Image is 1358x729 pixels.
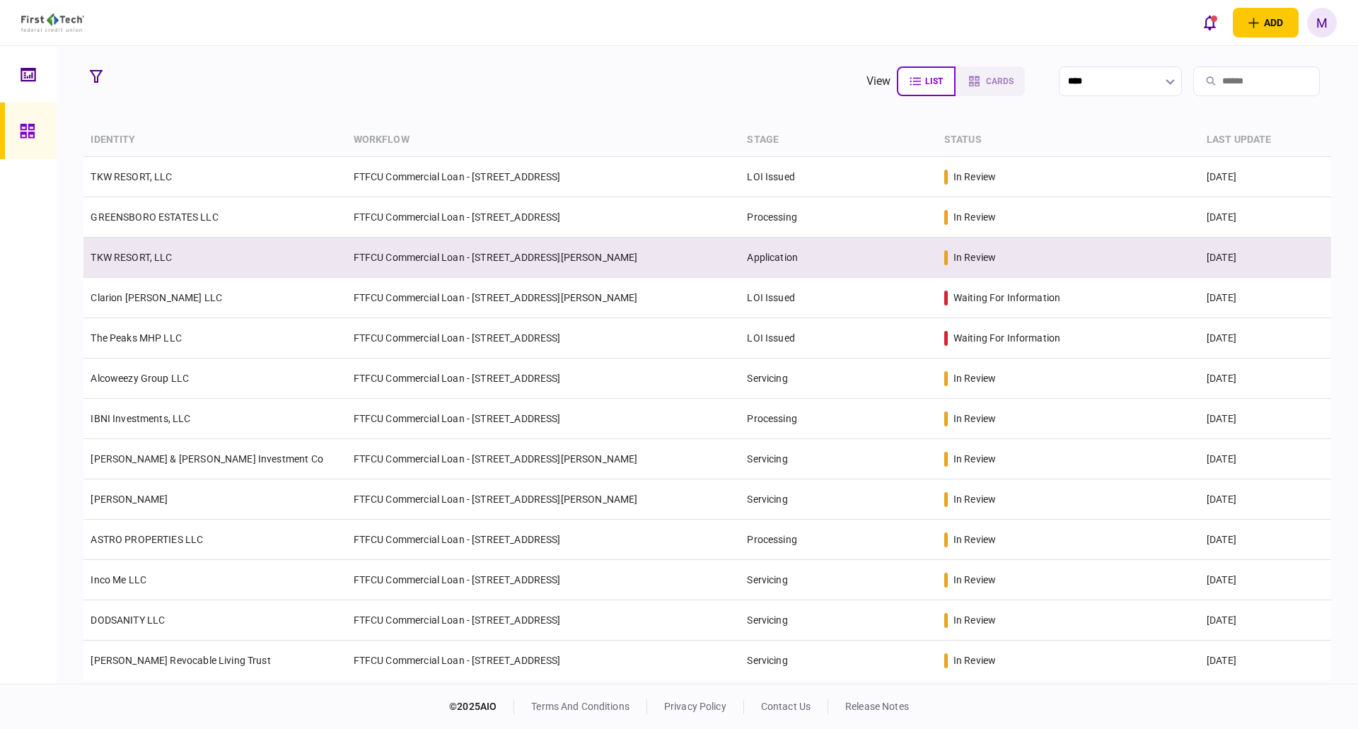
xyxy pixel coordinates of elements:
div: in review [953,210,996,224]
a: Clarion [PERSON_NAME] LLC [91,292,222,303]
td: FTFCU Commercial Loan - [STREET_ADDRESS] [347,157,741,197]
button: M [1307,8,1337,37]
td: LOI Issued [740,157,936,197]
th: status [937,124,1200,157]
td: LOI Issued [740,278,936,318]
a: GREENSBORO ESTATES LLC [91,211,218,223]
a: The Peaks MHP LLC [91,332,182,344]
div: © 2025 AIO [449,699,514,714]
button: cards [956,66,1025,96]
td: Application [740,238,936,278]
a: IBNI Investments, LLC [91,413,190,424]
a: privacy policy [664,701,726,712]
span: list [925,76,943,86]
td: FTFCU Commercial Loan - [STREET_ADDRESS][PERSON_NAME] [347,439,741,479]
div: in review [953,371,996,385]
th: stage [740,124,936,157]
div: in review [953,653,996,667]
td: FTFCU Commercial Loan - [STREET_ADDRESS] [347,520,741,560]
div: in review [953,250,996,264]
td: FTFCU Commercial Loan - [STREET_ADDRESS] [347,358,741,399]
th: last update [1200,124,1331,157]
span: cards [986,76,1014,86]
img: client company logo [21,13,84,32]
td: Servicing [740,641,936,681]
td: [DATE] [1200,358,1331,399]
td: Processing [740,520,936,560]
a: ASTRO PROPERTIES LLC [91,534,203,545]
td: FTFCU Commercial Loan - [STREET_ADDRESS][PERSON_NAME] [347,278,741,318]
a: [PERSON_NAME] [91,494,168,505]
div: view [866,73,891,90]
a: TKW RESORT, LLC [91,171,172,182]
td: LOI Issued [740,318,936,358]
td: FTFCU Commercial Loan - [STREET_ADDRESS][PERSON_NAME] [347,479,741,520]
div: in review [953,532,996,547]
a: TKW RESORT, LLC [91,252,172,263]
a: contact us [761,701,811,712]
div: waiting for information [953,291,1060,305]
td: [DATE] [1200,197,1331,238]
div: in review [953,492,996,506]
a: Inco Me LLC [91,574,146,585]
a: terms and conditions [531,701,629,712]
td: [DATE] [1200,157,1331,197]
a: release notes [845,701,909,712]
button: open adding identity options [1233,8,1299,37]
a: [PERSON_NAME] & [PERSON_NAME] Investment Co [91,453,323,465]
td: FTFCU Commercial Loan - [STREET_ADDRESS][PERSON_NAME] [347,238,741,278]
button: open notifications list [1195,8,1224,37]
div: in review [953,452,996,466]
td: FTFCU Commercial Loan - [STREET_ADDRESS] [347,600,741,641]
td: Servicing [740,439,936,479]
td: Processing [740,197,936,238]
th: workflow [347,124,741,157]
td: FTFCU Commercial Loan - [STREET_ADDRESS] [347,197,741,238]
td: Servicing [740,560,936,600]
td: [DATE] [1200,520,1331,560]
td: [DATE] [1200,318,1331,358]
td: Servicing [740,600,936,641]
td: [DATE] [1200,641,1331,681]
a: DODSANITY LLC [91,614,165,626]
td: FTFCU Commercial Loan - [STREET_ADDRESS] [347,318,741,358]
td: FTFCU Commercial Loan - [STREET_ADDRESS] [347,641,741,681]
td: [DATE] [1200,439,1331,479]
td: [DATE] [1200,560,1331,600]
td: Servicing [740,358,936,399]
div: waiting for information [953,331,1060,345]
div: in review [953,412,996,426]
td: [DATE] [1200,600,1331,641]
div: in review [953,573,996,587]
div: in review [953,170,996,184]
td: [DATE] [1200,479,1331,520]
td: Servicing [740,479,936,520]
a: [PERSON_NAME] Revocable Living Trust [91,655,270,666]
td: FTFCU Commercial Loan - [STREET_ADDRESS] [347,560,741,600]
td: Processing [740,399,936,439]
a: Alcoweezy Group LLC [91,373,189,384]
td: [DATE] [1200,399,1331,439]
td: [DATE] [1200,278,1331,318]
div: in review [953,613,996,627]
td: FTFCU Commercial Loan - [STREET_ADDRESS] [347,399,741,439]
td: [DATE] [1200,238,1331,278]
button: list [897,66,956,96]
th: identity [83,124,346,157]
